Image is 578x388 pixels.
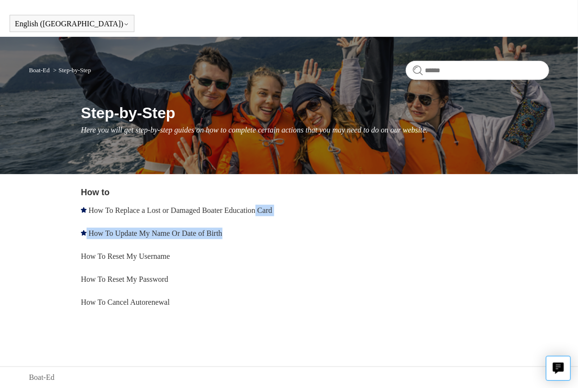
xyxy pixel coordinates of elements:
p: Here you will get step-by-step guides on how to complete certain actions that you may need to do ... [81,124,549,136]
svg: Promoted article [81,207,87,213]
a: How To Reset My Password [81,275,168,283]
a: How To Update My Name Or Date of Birth [89,229,222,237]
a: How To Replace a Lost or Damaged Boater Education Card [89,206,272,214]
a: Boat-Ed [29,67,49,74]
input: Search [406,61,549,80]
a: How To Reset My Username [81,252,170,260]
button: English ([GEOGRAPHIC_DATA]) [15,20,129,28]
button: Live chat [546,356,571,381]
svg: Promoted article [81,230,87,236]
li: Step-by-Step [51,67,91,74]
a: Boat-Ed [29,372,54,383]
a: How To Cancel Autorenewal [81,298,170,306]
h1: Step-by-Step [81,101,549,124]
li: Boat-Ed [29,67,51,74]
a: How to [81,188,110,197]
